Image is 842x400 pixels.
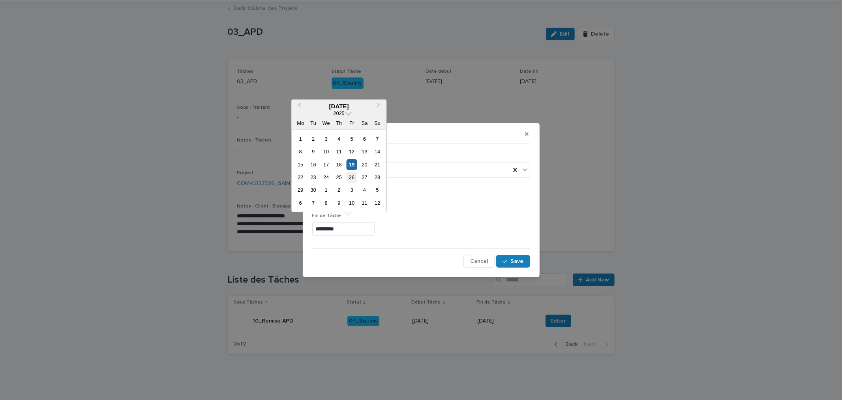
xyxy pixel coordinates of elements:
div: We [321,118,332,128]
div: Sa [359,118,370,128]
div: Choose Friday, 26 September 2025 [347,172,357,183]
button: Cancel [463,255,495,268]
div: Choose Sunday, 28 September 2025 [372,172,383,183]
div: Choose Tuesday, 23 September 2025 [308,172,319,183]
div: Choose Wednesday, 3 September 2025 [321,134,332,144]
div: Su [372,118,383,128]
div: Choose Thursday, 9 October 2025 [334,198,344,208]
div: Choose Tuesday, 30 September 2025 [308,185,319,195]
div: Choose Wednesday, 1 October 2025 [321,185,332,195]
div: Choose Sunday, 12 October 2025 [372,198,383,208]
div: Choose Monday, 6 October 2025 [295,198,306,208]
div: Choose Saturday, 13 September 2025 [359,146,370,157]
div: Choose Sunday, 7 September 2025 [372,134,383,144]
div: Choose Tuesday, 16 September 2025 [308,159,319,170]
div: Choose Friday, 3 October 2025 [347,185,357,195]
div: Th [334,118,344,128]
div: Choose Thursday, 4 September 2025 [334,134,344,144]
div: Choose Friday, 19 September 2025 [347,159,357,170]
div: Choose Friday, 10 October 2025 [347,198,357,208]
button: Save [496,255,530,268]
button: Next Month [373,100,386,113]
div: Choose Thursday, 2 October 2025 [334,185,344,195]
div: Choose Monday, 29 September 2025 [295,185,306,195]
div: Choose Wednesday, 10 September 2025 [321,146,332,157]
div: Choose Tuesday, 2 September 2025 [308,134,319,144]
div: Choose Wednesday, 8 October 2025 [321,198,332,208]
div: Choose Saturday, 4 October 2025 [359,185,370,195]
div: Choose Monday, 15 September 2025 [295,159,306,170]
span: 2025 [333,110,344,116]
div: Choose Tuesday, 7 October 2025 [308,198,319,208]
div: Choose Sunday, 21 September 2025 [372,159,383,170]
div: Choose Monday, 22 September 2025 [295,172,306,183]
div: Mo [295,118,306,128]
div: Fr [347,118,357,128]
div: [DATE] [292,103,386,110]
div: Choose Wednesday, 17 September 2025 [321,159,332,170]
div: Choose Monday, 8 September 2025 [295,146,306,157]
div: Choose Thursday, 11 September 2025 [334,146,344,157]
div: month 2025-09 [294,132,384,209]
div: Choose Friday, 12 September 2025 [347,146,357,157]
div: Choose Sunday, 5 October 2025 [372,185,383,195]
div: Choose Saturday, 6 September 2025 [359,134,370,144]
div: Choose Thursday, 18 September 2025 [334,159,344,170]
div: Choose Sunday, 14 September 2025 [372,146,383,157]
button: Previous Month [293,100,305,113]
div: Choose Tuesday, 9 September 2025 [308,146,319,157]
div: Choose Friday, 5 September 2025 [347,134,357,144]
div: Choose Thursday, 25 September 2025 [334,172,344,183]
div: Choose Monday, 1 September 2025 [295,134,306,144]
div: Choose Saturday, 11 October 2025 [359,198,370,208]
div: Choose Wednesday, 24 September 2025 [321,172,332,183]
span: Save [511,258,524,264]
div: Choose Saturday, 20 September 2025 [359,159,370,170]
div: Choose Saturday, 27 September 2025 [359,172,370,183]
div: Tu [308,118,319,128]
span: Cancel [470,258,488,264]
